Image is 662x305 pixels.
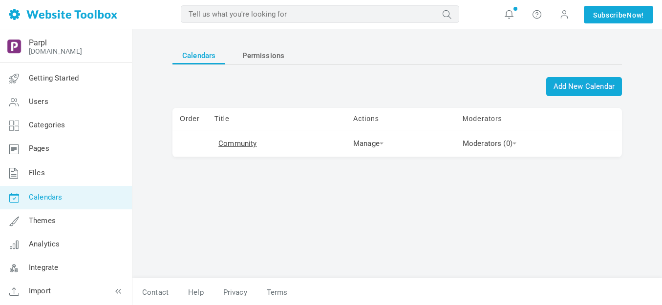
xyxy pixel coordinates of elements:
[172,47,225,64] a: Calendars
[29,286,51,295] span: Import
[29,38,47,47] a: Parpl
[584,6,653,23] a: SubscribeNow!
[29,97,48,106] span: Users
[178,284,214,301] a: Help
[172,108,207,130] td: Order
[29,263,58,272] span: Integrate
[627,10,644,20] span: Now!
[29,168,45,177] span: Files
[353,139,384,148] a: Manage
[29,121,65,129] span: Categories
[29,193,62,202] span: Calendars
[242,47,285,64] span: Permissions
[29,144,49,153] span: Pages
[132,284,178,301] a: Contact
[214,284,257,301] a: Privacy
[546,77,622,96] a: Add New Calendar
[29,74,79,82] span: Getting Started
[233,47,295,64] a: Permissions
[218,139,256,148] a: Community
[346,108,455,130] td: Actions
[257,284,288,301] a: Terms
[6,39,22,54] img: output-onlinepngtools%20-%202025-05-26T183955.010.png
[181,5,459,23] input: Tell us what you're looking for
[455,108,622,130] td: Moderators
[29,47,82,55] a: [DOMAIN_NAME]
[182,47,215,64] span: Calendars
[463,139,516,148] a: Moderators (0)
[207,108,346,130] td: Title
[29,216,56,225] span: Themes
[29,240,60,248] span: Analytics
